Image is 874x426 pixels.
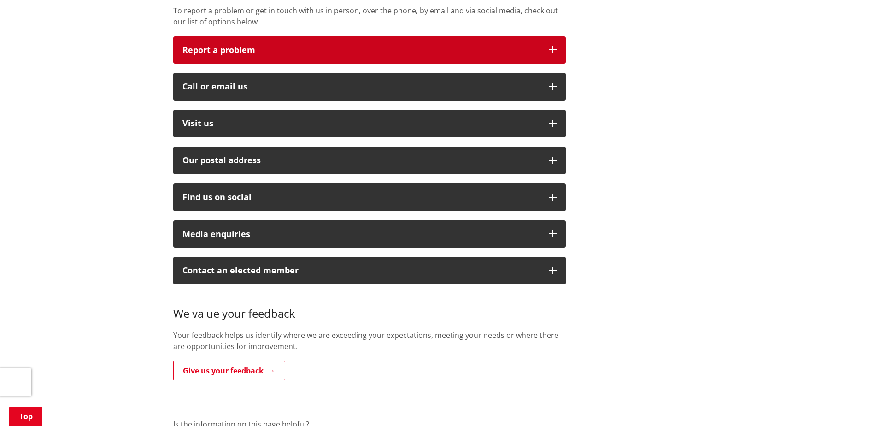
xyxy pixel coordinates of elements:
h3: We value your feedback [173,294,566,320]
p: Your feedback helps us identify where we are exceeding your expectations, meeting your needs or w... [173,330,566,352]
h2: Our postal address [182,156,540,165]
button: Visit us [173,110,566,137]
p: To report a problem or get in touch with us in person, over the phone, by email and via social me... [173,5,566,27]
div: Find us on social [182,193,540,202]
p: Contact an elected member [182,266,540,275]
iframe: Messenger Launcher [832,387,865,420]
button: Contact an elected member [173,257,566,284]
button: Call or email us [173,73,566,101]
button: Media enquiries [173,220,566,248]
button: Find us on social [173,183,566,211]
div: Call or email us [182,82,540,91]
a: Give us your feedback [173,361,285,380]
p: Visit us [182,119,540,128]
p: Report a problem [182,46,540,55]
div: Media enquiries [182,230,540,239]
button: Our postal address [173,147,566,174]
button: Report a problem [173,36,566,64]
a: Top [9,407,42,426]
